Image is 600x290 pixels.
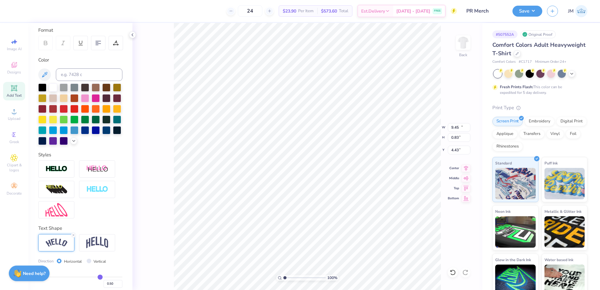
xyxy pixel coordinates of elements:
div: Print Type [492,104,587,111]
div: Vinyl [546,129,564,139]
strong: Fresh Prints Flash: [500,84,533,89]
img: Arch [86,237,108,249]
img: Free Distort [46,203,67,217]
div: Color [38,56,122,64]
div: Original Proof [521,30,556,38]
div: This color can be expedited for 5 day delivery. [500,84,577,95]
img: Stroke [46,165,67,173]
div: Digital Print [556,117,587,126]
span: Clipart & logos [3,163,25,173]
img: Arc [46,239,67,247]
span: Direction [38,258,54,264]
div: Screen Print [492,117,523,126]
span: Metallic & Glitter Ink [544,208,581,215]
span: # C1717 [519,59,532,65]
label: Horizontal [64,259,82,264]
a: JM [568,5,587,17]
span: 100 % [327,275,337,281]
div: Format [38,27,123,34]
img: Puff Ink [544,168,585,199]
div: Transfers [519,129,544,139]
span: JM [568,8,574,15]
img: Shadow [86,165,108,173]
span: Puff Ink [544,160,558,166]
div: Applique [492,129,517,139]
span: Center [448,166,459,170]
div: Text Shape [38,225,122,232]
span: Upload [8,116,20,121]
span: Est. Delivery [361,8,385,14]
span: FREE [434,9,441,13]
button: Save [512,6,542,17]
span: Glow in the Dark Ink [495,256,531,263]
label: Vertical [94,259,106,264]
span: Image AI [7,46,22,51]
span: Top [448,186,459,191]
img: Joshua Malaki [575,5,587,17]
div: Styles [38,151,122,158]
span: Greek [9,139,19,144]
span: Designs [7,70,21,75]
span: Minimum Order: 24 + [535,59,566,65]
div: # 507552A [492,30,517,38]
span: Neon Ink [495,208,511,215]
img: Back [457,36,469,49]
img: Standard [495,168,536,199]
img: Negative Space [86,186,108,193]
span: Water based Ink [544,256,573,263]
span: Comfort Colors Adult Heavyweight T-Shirt [492,41,586,57]
span: [DATE] - [DATE] [396,8,430,14]
span: $573.60 [321,8,337,14]
span: Per Item [298,8,313,14]
input: e.g. 7428 c [56,68,122,81]
div: Back [459,52,467,58]
span: Middle [448,176,459,180]
img: 3d Illusion [46,185,67,195]
div: Embroidery [525,117,554,126]
input: Untitled Design [462,5,508,17]
img: Neon Ink [495,216,536,248]
span: Standard [495,160,512,166]
span: $23.90 [283,8,296,14]
img: Metallic & Glitter Ink [544,216,585,248]
strong: Need help? [23,271,46,277]
div: Rhinestones [492,142,523,151]
span: Decorate [7,191,22,196]
span: Comfort Colors [492,59,516,65]
input: – – [238,5,262,17]
span: Add Text [7,93,22,98]
div: Foil [566,129,581,139]
span: Total [339,8,348,14]
span: Bottom [448,196,459,201]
